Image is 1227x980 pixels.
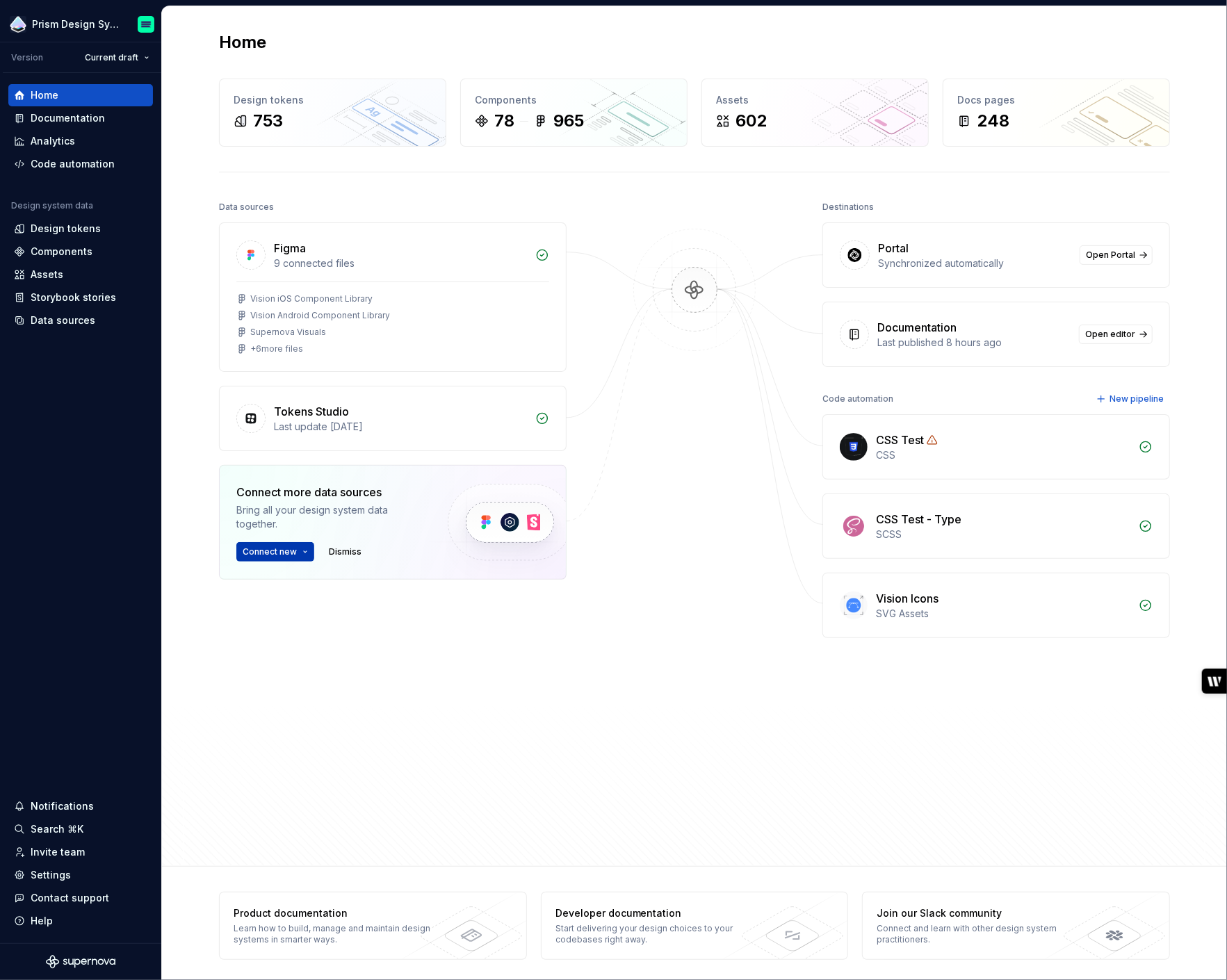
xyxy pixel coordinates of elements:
div: Invite team [31,845,85,859]
a: Open editor [1079,325,1153,344]
div: CSS [876,448,1130,462]
a: Storybook stories [8,286,153,309]
div: SCSS [876,528,1130,541]
button: Search ⌘K [8,818,153,840]
button: Notifications [8,795,153,817]
div: Contact support [31,891,109,905]
div: Start delivering your design choices to your codebases right away. [555,923,758,945]
a: Documentation [8,107,153,129]
span: Dismiss [329,546,361,557]
div: Search ⌘K [31,822,83,836]
div: Product documentation [234,906,436,920]
div: Destinations [822,197,874,217]
a: Settings [8,864,153,886]
div: Documentation [877,319,957,336]
a: Figma9 connected filesVision iOS Component LibraryVision Android Component LibrarySupernova Visua... [219,222,567,372]
div: Prism Design System [32,17,121,31]
div: + 6 more files [250,343,303,354]
img: 106765b7-6fc4-4b5d-8be0-32f944830029.png [10,16,26,33]
div: Vision Android Component Library [250,310,390,321]
div: Design tokens [234,93,432,107]
a: Open Portal [1080,245,1153,265]
div: 78 [494,110,514,132]
div: Supernova Visuals [250,327,326,338]
span: New pipeline [1110,393,1164,405]
button: Prism Design SystemEmiliano Rodriguez [3,9,159,39]
a: Assets602 [701,79,929,147]
div: CSS Test [876,432,924,448]
div: Vision Icons [876,590,938,607]
div: Assets [716,93,914,107]
h2: Home [219,31,266,54]
span: Connect new [243,546,297,557]
div: Vision iOS Component Library [250,293,373,304]
a: Home [8,84,153,106]
a: Components78965 [460,79,688,147]
div: Help [31,914,53,928]
div: Version [11,52,43,63]
img: Emiliano Rodriguez [138,16,154,33]
div: Portal [878,240,909,256]
div: Notifications [31,799,94,813]
div: 248 [977,110,1009,132]
div: Join our Slack community [877,906,1079,920]
div: Developer documentation [555,906,758,920]
div: Connect and learn with other design system practitioners. [877,923,1079,945]
div: Design tokens [31,222,101,236]
div: Data sources [219,197,274,217]
a: Design tokens753 [219,79,446,147]
div: Components [475,93,673,107]
div: Figma [274,240,306,256]
div: Code automation [31,157,115,171]
a: Invite team [8,841,153,863]
div: Learn how to build, manage and maintain design systems in smarter ways. [234,923,436,945]
div: 602 [736,110,767,132]
span: Open editor [1085,329,1135,340]
a: Join our Slack communityConnect and learn with other design system practitioners. [862,892,1170,960]
div: 965 [553,110,584,132]
div: 753 [253,110,283,132]
div: Assets [31,268,63,281]
div: Settings [31,868,71,882]
button: Current draft [79,48,156,67]
button: Connect new [236,542,314,562]
a: Data sources [8,309,153,332]
div: CSS Test - Type [876,511,961,528]
div: Analytics [31,134,75,148]
a: Analytics [8,130,153,152]
div: Synchronized automatically [878,256,1071,270]
div: Connect more data sources [236,484,424,500]
span: Open Portal [1086,250,1135,261]
div: Design system data [11,200,93,211]
a: Design tokens [8,218,153,240]
a: Tokens StudioLast update [DATE] [219,386,567,451]
div: Components [31,245,92,259]
div: Code automation [822,389,893,409]
span: Current draft [85,52,138,63]
button: New pipeline [1092,389,1170,409]
div: SVG Assets [876,607,1130,621]
div: Home [31,88,58,102]
a: Assets [8,263,153,286]
div: Tokens Studio [274,403,349,420]
div: Data sources [31,313,95,327]
a: Components [8,240,153,263]
svg: Supernova Logo [46,955,115,969]
button: Contact support [8,887,153,909]
a: Product documentationLearn how to build, manage and maintain design systems in smarter ways. [219,892,527,960]
button: Dismiss [323,542,368,562]
div: Docs pages [957,93,1155,107]
button: Help [8,910,153,932]
div: 9 connected files [274,256,527,270]
div: Last published 8 hours ago [877,336,1071,350]
div: Bring all your design system data together. [236,503,424,531]
div: Storybook stories [31,291,116,304]
div: Documentation [31,111,105,125]
div: Last update [DATE] [274,420,527,434]
a: Developer documentationStart delivering your design choices to your codebases right away. [541,892,849,960]
a: Docs pages248 [943,79,1170,147]
a: Code automation [8,153,153,175]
